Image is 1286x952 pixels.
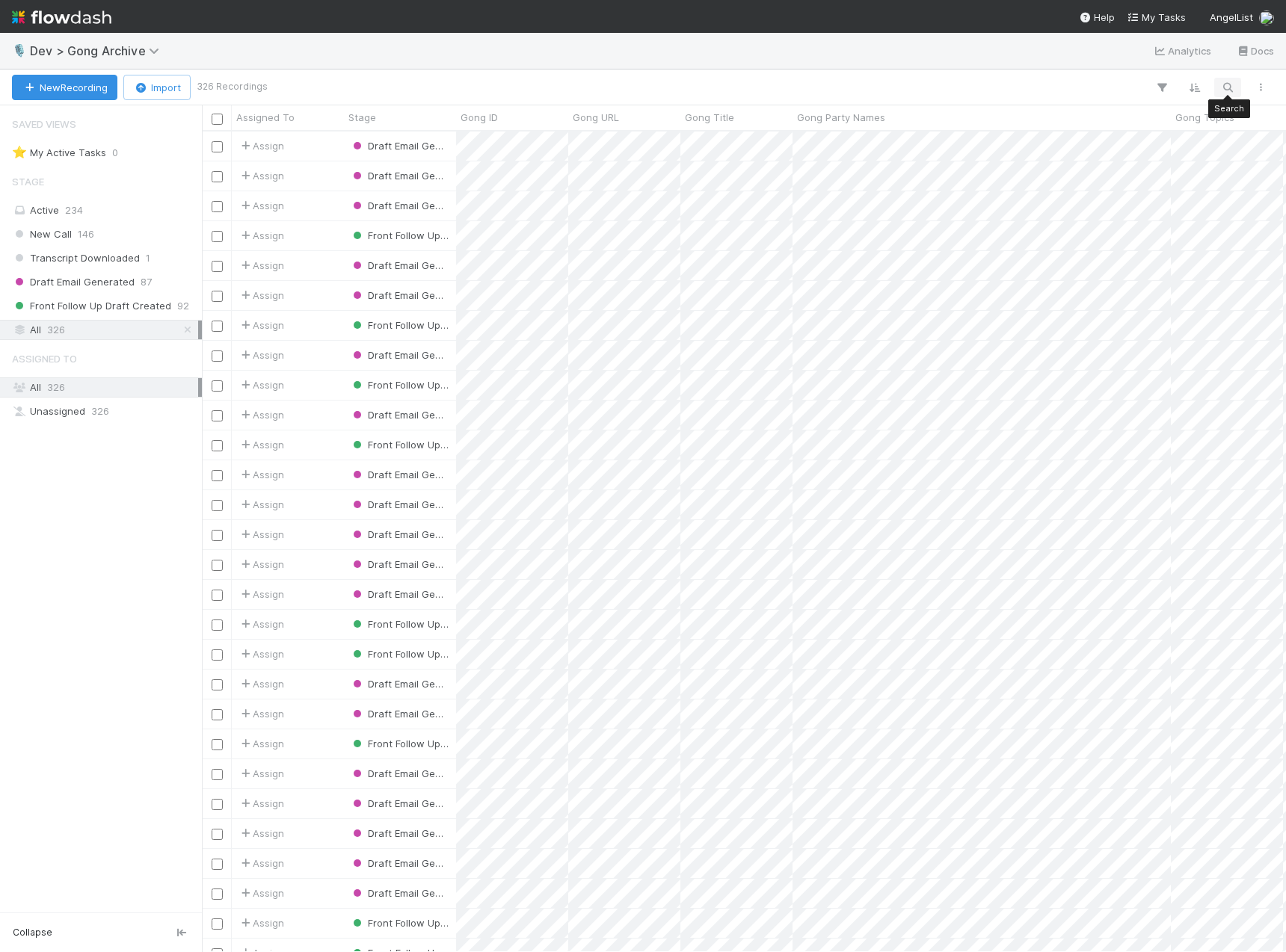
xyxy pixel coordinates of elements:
[1127,10,1186,25] a: My Tasks
[238,646,284,661] div: Assign
[685,110,734,125] span: Gong Title
[238,318,284,333] div: Assign
[350,915,449,930] div: Front Follow Up Draft Created
[212,410,223,421] input: Toggle Row Selected
[350,498,473,510] span: Draft Email Generated
[350,527,449,542] div: Draft Email Generated
[350,587,449,602] div: Draft Email Generated
[212,829,223,840] input: Toggle Row Selected
[238,856,284,871] span: Assign
[350,706,449,721] div: Draft Email Generated
[238,228,284,243] div: Assign
[350,528,473,540] span: Draft Email Generated
[236,110,295,125] span: Assigned To
[350,138,449,153] div: Draft Email Generated
[212,649,223,661] input: Toggle Row Selected
[350,200,473,211] span: Draft Email Generated
[1210,11,1253,23] span: AngelList
[212,619,223,631] input: Toggle Row Selected
[350,229,509,241] span: Front Follow Up Draft Created
[238,138,284,153] div: Assign
[12,402,198,421] div: Unassigned
[350,288,449,303] div: Draft Email Generated
[47,381,65,393] span: 326
[238,527,284,542] div: Assign
[238,587,284,602] span: Assign
[238,736,284,751] span: Assign
[238,377,284,392] span: Assign
[350,198,449,213] div: Draft Email Generated
[238,258,284,273] span: Assign
[12,4,111,30] img: logo-inverted-e16ddd16eac7371096b0.svg
[212,201,223,212] input: Toggle Row Selected
[238,557,284,572] span: Assign
[197,80,268,93] small: 326 Recordings
[350,409,473,421] span: Draft Email Generated
[238,706,284,721] div: Assign
[350,437,449,452] div: Front Follow Up Draft Created
[238,497,284,512] span: Assign
[12,167,44,197] span: Stage
[350,796,449,811] div: Draft Email Generated
[65,204,83,216] span: 234
[212,888,223,900] input: Toggle Row Selected
[350,258,449,273] div: Draft Email Generated
[350,616,449,631] div: Front Follow Up Draft Created
[350,469,473,480] span: Draft Email Generated
[238,198,284,213] div: Assign
[12,378,198,397] div: All
[238,766,284,781] span: Assign
[350,646,449,661] div: Front Follow Up Draft Created
[1153,42,1212,60] a: Analytics
[12,109,76,139] span: Saved Views
[350,676,449,691] div: Draft Email Generated
[238,885,284,900] span: Assign
[212,171,223,182] input: Toggle Row Selected
[177,297,189,315] span: 92
[350,767,473,779] span: Draft Email Generated
[212,291,223,302] input: Toggle Row Selected
[350,349,473,361] span: Draft Email Generated
[1236,42,1274,60] a: Docs
[238,915,284,930] div: Assign
[212,859,223,870] input: Toggle Row Selected
[797,110,885,125] span: Gong Party Names
[350,170,473,182] span: Draft Email Generated
[212,470,223,481] input: Toggle Row Selected
[350,439,509,451] span: Front Follow Up Draft Created
[238,437,284,452] div: Assign
[112,143,118,162] span: 0
[348,110,376,125] span: Stage
[350,708,473,720] span: Draft Email Generated
[238,467,284,482] span: Assign
[350,826,449,841] div: Draft Email Generated
[12,297,171,315] span: Front Follow Up Draft Created
[350,856,449,871] div: Draft Email Generated
[350,289,473,301] span: Draft Email Generated
[350,618,509,630] span: Front Follow Up Draft Created
[146,249,150,268] span: 1
[212,530,223,541] input: Toggle Row Selected
[350,319,509,331] span: Front Follow Up Draft Created
[350,558,473,570] span: Draft Email Generated
[350,857,473,869] span: Draft Email Generated
[212,918,223,930] input: Toggle Row Selected
[212,590,223,601] input: Toggle Row Selected
[12,249,140,268] span: Transcript Downloaded
[212,799,223,810] input: Toggle Row Selected
[350,588,473,600] span: Draft Email Generated
[30,43,167,58] span: Dev > Gong Archive
[350,648,509,660] span: Front Follow Up Draft Created
[238,796,284,811] div: Assign
[350,766,449,781] div: Draft Email Generated
[350,347,449,362] div: Draft Email Generated
[350,797,473,809] span: Draft Email Generated
[212,739,223,750] input: Toggle Row Selected
[212,141,223,152] input: Toggle Row Selected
